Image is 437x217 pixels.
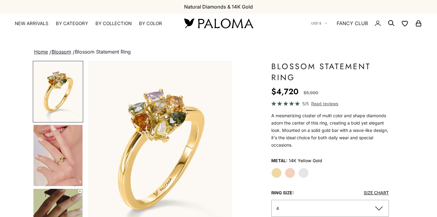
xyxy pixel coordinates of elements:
button: Go to item 4 [33,124,83,187]
button: USD $ [311,21,327,26]
span: Blossom Statement Ring [75,49,131,55]
variant-option-value: 14K Yellow Gold [289,156,322,165]
summary: By Category [56,21,88,27]
compare-at-price: $5,900 [304,89,318,96]
a: 5/5 Read reviews [271,100,389,107]
a: Size Chart [364,190,389,195]
img: #YellowGold #RoseGold #WhiteGold [33,125,83,186]
button: Go to item 1 [33,61,83,122]
span: USD $ [311,21,321,26]
sale-price: $4,720 [271,85,299,98]
span: Read reviews [311,100,338,107]
a: FANCY CLUB [337,19,368,27]
nav: Secondary navigation [311,13,422,33]
button: 4 [271,200,389,217]
h1: Blossom Statement Ring [271,61,389,83]
legend: Ring Size: [271,188,294,197]
a: Home [34,49,48,55]
a: NEW ARRIVALS [15,21,48,27]
p: Natural Diamonds & 14K Gold [184,3,253,11]
div: A mesmerizing cluster of multi color and shape diamonds adorn the center of this ring, creating a... [271,112,389,149]
nav: breadcrumbs [33,48,404,56]
summary: By Color [139,21,162,27]
span: 5/5 [302,100,309,107]
a: Blossom [52,49,71,55]
img: #YellowGold [33,62,83,122]
summary: By Collection [95,21,132,27]
span: 4 [276,206,279,211]
legend: Metal: [271,156,288,165]
nav: Primary navigation [15,21,169,27]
